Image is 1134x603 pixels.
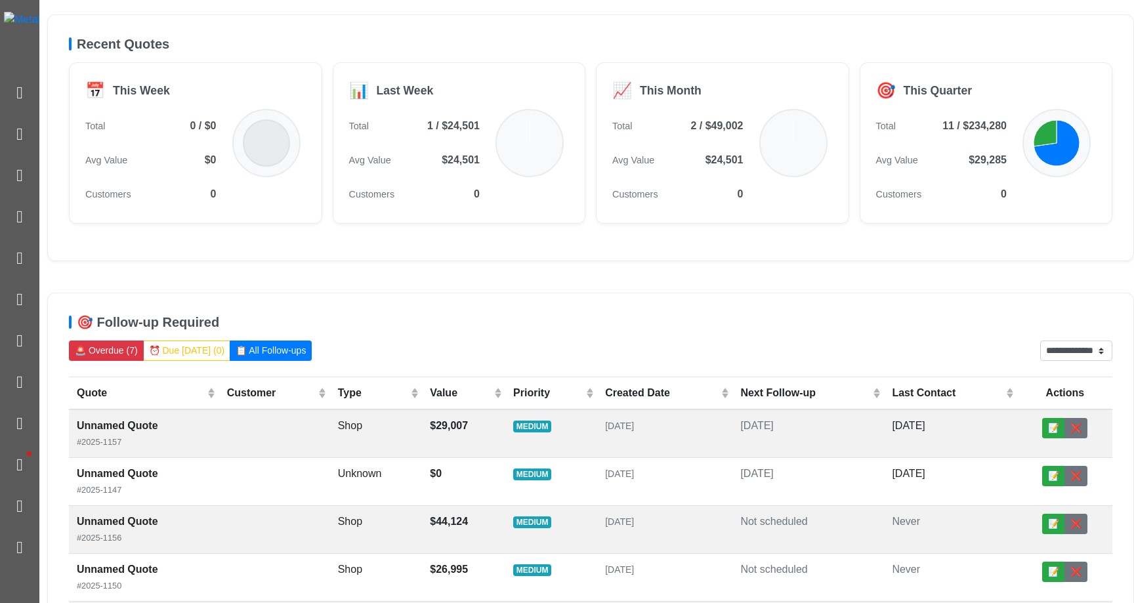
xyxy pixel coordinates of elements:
strong: Unnamed Quote [77,516,158,527]
button: ❌ [1064,562,1087,582]
span: $0 [205,152,217,168]
span: [DATE] [892,468,925,479]
span: MEDIUM [513,421,551,432]
span: Not scheduled [740,516,807,527]
span: [DATE] [892,420,925,431]
span: [DATE] [740,420,773,431]
div: Next Follow-up [740,385,870,401]
div: Priority [513,385,583,401]
strong: Unnamed Quote [77,468,158,479]
path: Shop: 8 quotes [1034,120,1080,166]
span: Never [892,516,920,527]
span: 0 [474,186,480,202]
circle: No quotes this week [243,120,289,166]
div: Last Contact [892,385,1003,401]
div: Customer [227,385,316,401]
span: Customers [349,188,395,202]
img: Metals Direct Inc Logo [4,12,119,28]
small: #2025-1157 [77,437,121,447]
strong: Unnamed Quote [77,564,158,575]
span: Total [876,119,896,134]
span: [DATE] [605,468,634,479]
small: #2025-1150 [77,581,121,591]
strong: $0 [430,468,442,479]
strong: $44,124 [430,516,468,527]
button: 📋 All Follow-ups [230,341,312,361]
span: Total [349,119,369,134]
strong: $29,007 [430,420,468,431]
span: MEDIUM [513,468,551,480]
button: ❌ [1064,514,1087,534]
button: ❌ [1064,466,1087,486]
td: Shop [330,409,423,458]
div: 📅 [85,79,105,102]
div: Type [338,385,408,401]
span: Avg Value [85,154,127,168]
button: 📝 [1042,466,1065,486]
span: Total [612,119,632,134]
button: ❌ [1064,418,1087,438]
span: Never [892,564,920,575]
td: Unknown [330,458,423,506]
span: 0 / $0 [190,118,216,134]
span: 0 [738,186,744,202]
small: #2025-1156 [77,533,121,543]
div: This Week [113,82,170,99]
button: 🚨 Overdue (7) [69,341,144,361]
span: [DATE] [605,564,634,575]
strong: $26,995 [430,564,468,575]
span: 2 / $49,002 [690,118,743,134]
span: [DATE] [740,468,773,479]
span: Avg Value [612,154,654,168]
span: 1 / $24,501 [427,118,480,134]
h5: 🎯 Follow-up Required [69,314,1112,330]
div: This Quarter [904,82,973,99]
span: Customers [876,188,922,202]
span: Avg Value [876,154,918,168]
td: Shop [330,506,423,554]
button: 📝 [1042,562,1065,582]
span: • [12,432,46,475]
div: Quote [77,385,204,401]
div: 📈 [612,79,632,102]
span: 0 [1001,186,1007,202]
span: $24,501 [442,152,480,168]
path: null: 3 quotes [1034,120,1057,146]
span: 0 [211,186,217,202]
div: 🎯 [876,79,896,102]
span: Not scheduled [740,564,807,575]
div: Last Week [377,82,434,99]
div: Created Date [605,385,718,401]
div: This Month [640,82,702,99]
small: #2025-1147 [77,485,121,495]
span: $24,501 [705,152,744,168]
div: 📊 [349,79,369,102]
span: [DATE] [605,421,634,431]
h5: Recent Quotes [69,36,1112,52]
span: Customers [85,188,131,202]
button: ⏰ Due [DATE] (0) [143,341,231,361]
div: Value [430,385,490,401]
span: Total [85,119,105,134]
button: 📝 [1042,514,1065,534]
button: 📝 [1042,418,1065,438]
span: [DATE] [605,516,634,527]
td: Shop [330,554,423,602]
strong: Unnamed Quote [77,420,158,431]
div: Actions [1026,385,1104,401]
span: Customers [612,188,658,202]
span: 11 / $234,280 [942,118,1007,134]
span: Avg Value [349,154,391,168]
span: MEDIUM [513,516,551,528]
span: MEDIUM [513,564,551,576]
span: $29,285 [969,152,1007,168]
